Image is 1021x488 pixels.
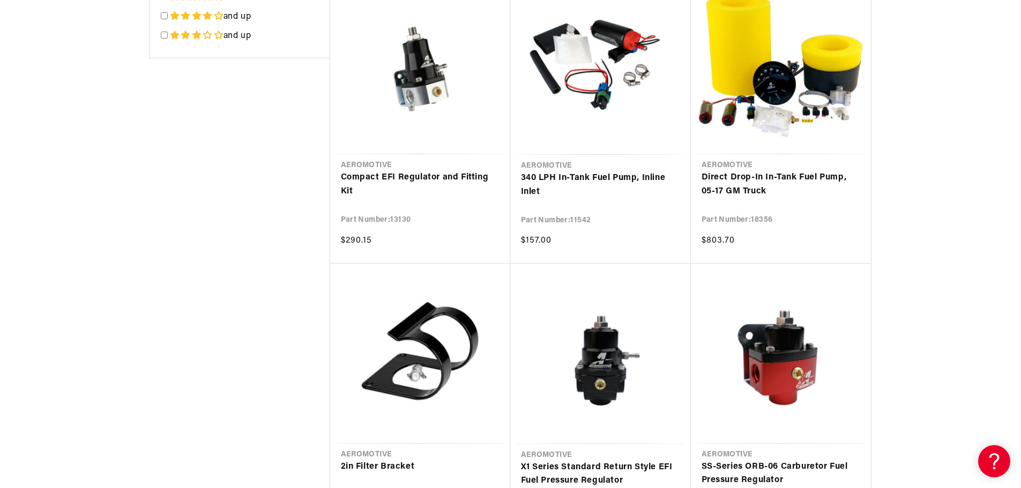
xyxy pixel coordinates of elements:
[702,460,860,487] a: SS-Series ORB-06 Carburetor Fuel Pressure Regulator
[521,171,680,199] a: 340 LPH In-Tank Fuel Pump, Inline Inlet
[341,460,500,474] a: 2in Filter Bracket
[223,12,251,21] span: and up
[702,171,860,198] a: Direct Drop-In In-Tank Fuel Pump, 05-17 GM Truck
[223,32,251,40] span: and up
[521,461,680,488] a: X1 Series Standard Return Style EFI Fuel Pressure Regulator
[341,171,500,198] a: Compact EFI Regulator and Fitting Kit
